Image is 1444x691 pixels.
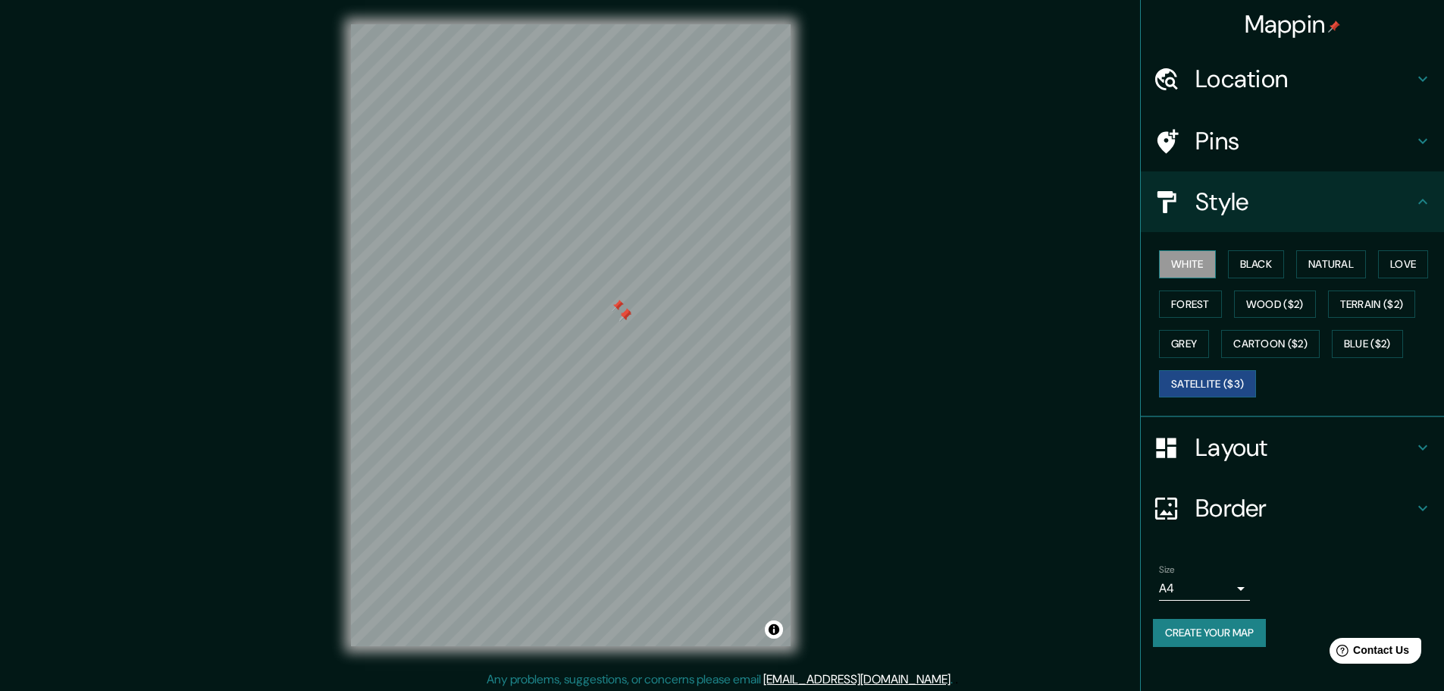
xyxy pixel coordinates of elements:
[1328,291,1416,319] button: Terrain ($2)
[1195,432,1414,463] h4: Layout
[1141,111,1444,171] div: Pins
[1159,576,1250,601] div: A4
[1378,250,1428,278] button: Love
[1296,250,1366,278] button: Natural
[763,671,951,687] a: [EMAIL_ADDRESS][DOMAIN_NAME]
[1309,632,1427,674] iframe: Help widget launcher
[1153,619,1266,647] button: Create your map
[1159,291,1222,319] button: Forest
[765,620,783,639] button: Toggle attribution
[1195,493,1414,523] h4: Border
[1159,250,1216,278] button: White
[1234,291,1316,319] button: Wood ($2)
[1141,478,1444,539] div: Border
[1141,171,1444,232] div: Style
[1328,20,1340,33] img: pin-icon.png
[955,671,958,689] div: .
[1141,417,1444,478] div: Layout
[1141,49,1444,109] div: Location
[1245,9,1341,39] h4: Mappin
[1159,330,1209,358] button: Grey
[1221,330,1320,358] button: Cartoon ($2)
[351,24,791,646] canvas: Map
[1228,250,1285,278] button: Black
[1195,64,1414,94] h4: Location
[1332,330,1403,358] button: Blue ($2)
[1159,564,1175,576] label: Size
[1159,370,1256,398] button: Satellite ($3)
[1195,187,1414,217] h4: Style
[1195,126,1414,156] h4: Pins
[953,671,955,689] div: .
[487,671,953,689] p: Any problems, suggestions, or concerns please email .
